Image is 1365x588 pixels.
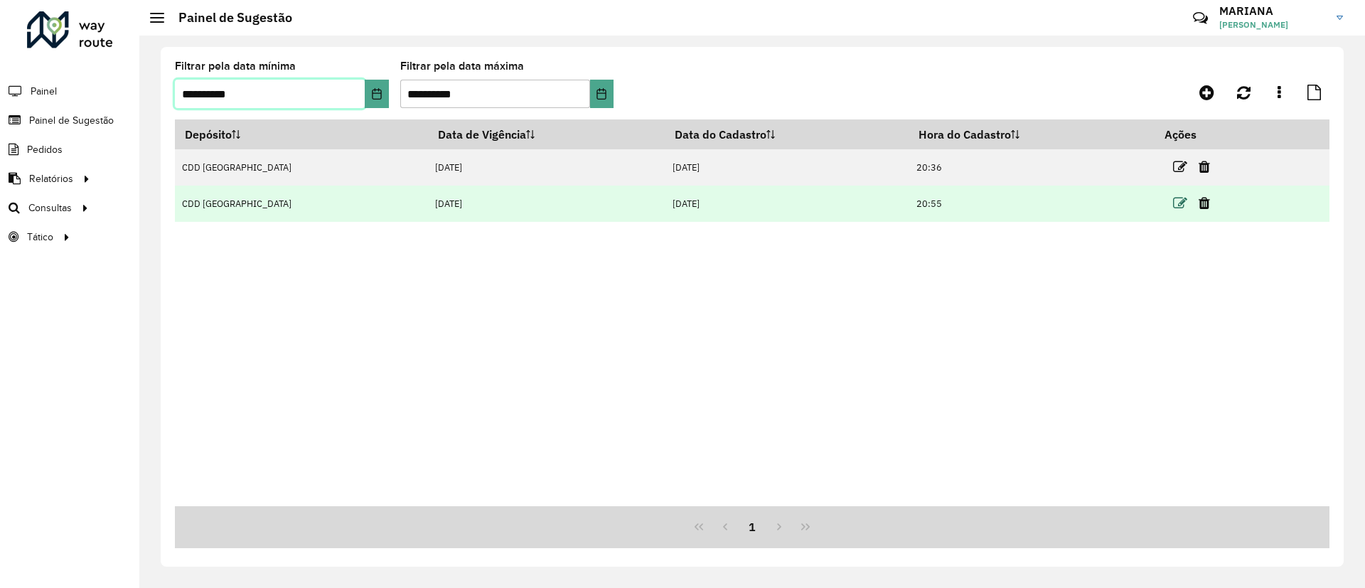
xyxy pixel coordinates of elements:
th: Depósito [175,119,428,149]
span: Tático [27,230,53,245]
td: CDD [GEOGRAPHIC_DATA] [175,186,428,222]
th: Data de Vigência [428,119,665,149]
td: [DATE] [665,149,909,186]
a: Excluir [1199,157,1210,176]
th: Hora do Cadastro [909,119,1155,149]
td: [DATE] [428,186,665,222]
span: Painel [31,84,57,99]
th: Data do Cadastro [665,119,909,149]
a: Excluir [1199,193,1210,213]
span: Relatórios [29,171,73,186]
label: Filtrar pela data máxima [400,58,524,75]
h2: Painel de Sugestão [164,10,292,26]
a: Editar [1173,157,1187,176]
label: Filtrar pela data mínima [175,58,296,75]
th: Ações [1155,119,1240,149]
td: [DATE] [428,149,665,186]
a: Contato Rápido [1185,3,1216,33]
h3: MARIANA [1219,4,1326,18]
button: Choose Date [590,80,614,108]
span: Consultas [28,201,72,215]
button: Choose Date [365,80,388,108]
span: [PERSON_NAME] [1219,18,1326,31]
td: CDD [GEOGRAPHIC_DATA] [175,149,428,186]
td: 20:55 [909,186,1155,222]
button: 1 [739,513,766,540]
td: [DATE] [665,186,909,222]
a: Editar [1173,193,1187,213]
span: Painel de Sugestão [29,113,114,128]
span: Pedidos [27,142,63,157]
td: 20:36 [909,149,1155,186]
